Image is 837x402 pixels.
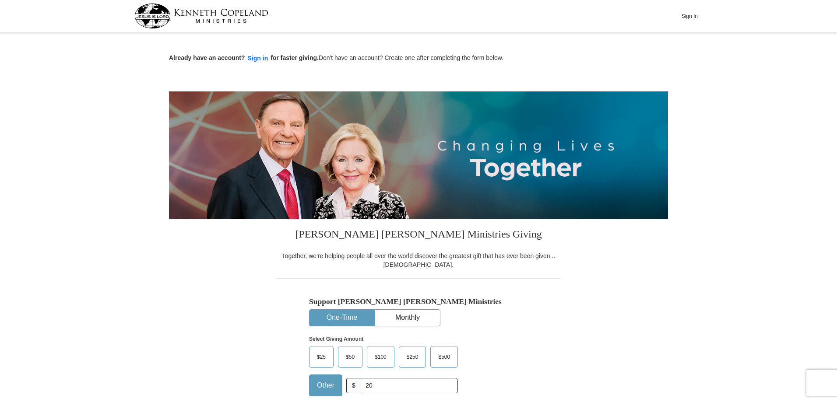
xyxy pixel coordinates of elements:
[341,350,359,364] span: $50
[434,350,454,364] span: $500
[245,53,271,63] button: Sign in
[313,379,339,392] span: Other
[402,350,423,364] span: $250
[676,9,703,23] button: Sign In
[169,53,668,63] p: Don't have an account? Create one after completing the form below.
[346,378,361,393] span: $
[276,252,561,269] div: Together, we're helping people all over the world discover the greatest gift that has ever been g...
[309,336,363,342] strong: Select Giving Amount
[313,350,330,364] span: $25
[309,310,374,326] button: One-Time
[361,378,458,393] input: Other Amount
[375,310,440,326] button: Monthly
[134,3,268,28] img: kcm-header-logo.svg
[309,297,528,306] h5: Support [PERSON_NAME] [PERSON_NAME] Ministries
[169,54,319,61] strong: Already have an account? for faster giving.
[370,350,391,364] span: $100
[276,219,561,252] h3: [PERSON_NAME] [PERSON_NAME] Ministries Giving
